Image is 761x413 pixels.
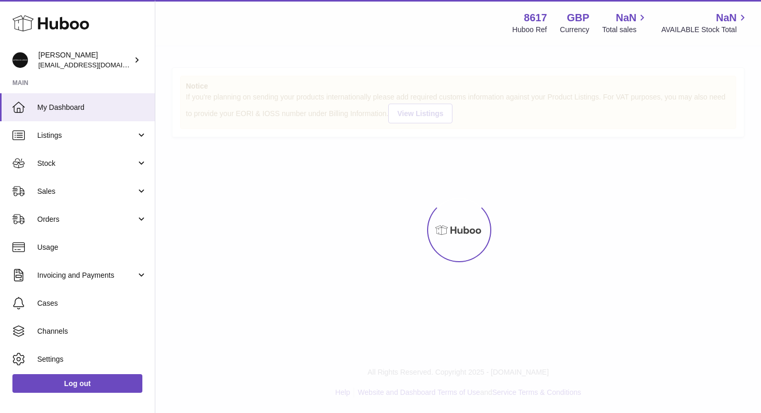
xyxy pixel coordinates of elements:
span: Sales [37,187,136,196]
div: Huboo Ref [513,25,547,35]
span: Cases [37,298,147,308]
span: [EMAIL_ADDRESS][DOMAIN_NAME] [38,61,152,69]
span: AVAILABLE Stock Total [661,25,749,35]
span: NaN [716,11,737,25]
span: Settings [37,354,147,364]
span: My Dashboard [37,103,147,112]
a: Log out [12,374,142,393]
span: Listings [37,131,136,140]
div: Currency [560,25,590,35]
a: NaN AVAILABLE Stock Total [661,11,749,35]
a: NaN Total sales [602,11,648,35]
strong: GBP [567,11,589,25]
strong: 8617 [524,11,547,25]
span: Total sales [602,25,648,35]
span: NaN [616,11,636,25]
span: Stock [37,159,136,168]
span: Invoicing and Payments [37,270,136,280]
span: Channels [37,326,147,336]
span: Usage [37,243,147,252]
div: [PERSON_NAME] [38,50,131,70]
span: Orders [37,215,136,224]
img: hello@alfredco.com [12,52,28,68]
